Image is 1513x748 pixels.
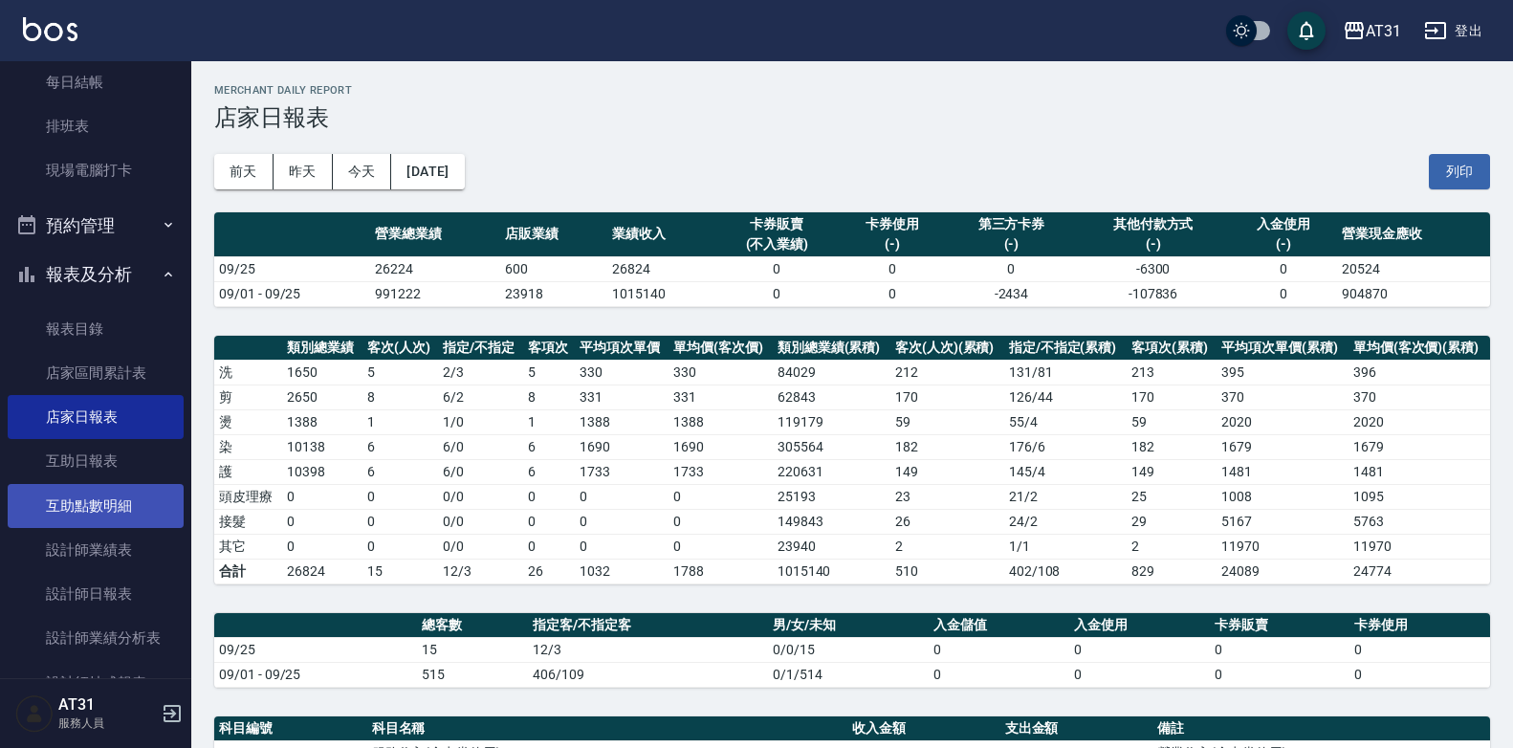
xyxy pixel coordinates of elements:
td: 25193 [773,484,890,509]
th: 客次(人次)(累積) [890,336,1004,361]
td: 131 / 81 [1004,360,1127,385]
td: 25 [1127,484,1217,509]
td: 84029 [773,360,890,385]
td: 1690 [669,434,773,459]
td: 21 / 2 [1004,484,1127,509]
button: 今天 [333,154,392,189]
div: (不入業績) [720,234,834,254]
td: 406/109 [528,662,768,687]
th: 店販業績 [500,212,607,257]
td: 燙 [214,409,282,434]
td: 1481 [1349,459,1490,484]
td: 829 [1127,559,1217,583]
th: 收入金額 [847,716,1000,741]
td: -107836 [1077,281,1230,306]
th: 卡券販賣 [1210,613,1350,638]
td: 26 [890,509,1004,534]
td: 1788 [669,559,773,583]
td: 護 [214,459,282,484]
td: 23940 [773,534,890,559]
td: 0 [523,534,575,559]
td: 600 [500,256,607,281]
td: 182 [1127,434,1217,459]
th: 科目名稱 [367,716,847,741]
td: 10138 [282,434,362,459]
td: 15 [362,559,438,583]
td: 0 / 0 [438,534,523,559]
td: 09/25 [214,256,370,281]
td: 0 [1210,662,1350,687]
th: 總客數 [417,613,528,638]
td: 0 [362,534,438,559]
th: 平均項次單價 [575,336,669,361]
td: 0 [523,484,575,509]
th: 單均價(客次價)(累積) [1349,336,1490,361]
th: 指定客/不指定客 [528,613,768,638]
td: 6 [523,434,575,459]
button: 前天 [214,154,274,189]
td: 2020 [1217,409,1349,434]
td: 0 [839,256,946,281]
td: 12/3 [438,559,523,583]
button: [DATE] [391,154,464,189]
td: 1 / 1 [1004,534,1127,559]
p: 服務人員 [58,715,156,732]
td: 149 [1127,459,1217,484]
th: 備註 [1152,716,1490,741]
td: 09/01 - 09/25 [214,281,370,306]
td: 170 [1127,385,1217,409]
td: -2434 [946,281,1076,306]
td: 1690 [575,434,669,459]
table: a dense table [214,336,1490,584]
td: 10398 [282,459,362,484]
button: 昨天 [274,154,333,189]
td: 1008 [1217,484,1349,509]
td: 0 [362,484,438,509]
td: 0 [575,509,669,534]
td: 15 [417,637,528,662]
td: 1015140 [607,281,714,306]
td: 26 [523,559,575,583]
td: 0 [523,509,575,534]
td: 149 [890,459,1004,484]
td: 0 [669,484,773,509]
th: 客項次 [523,336,575,361]
td: 1388 [575,409,669,434]
td: 1 / 0 [438,409,523,434]
td: 0 [1230,281,1337,306]
td: 0 [362,509,438,534]
td: 119179 [773,409,890,434]
td: 1 [362,409,438,434]
button: 列印 [1429,154,1490,189]
td: 212 [890,360,1004,385]
td: 0 [715,281,839,306]
td: 合計 [214,559,282,583]
td: 頭皮理療 [214,484,282,509]
td: 2 [1127,534,1217,559]
td: 5 [362,360,438,385]
img: Logo [23,17,77,41]
td: 0 [929,662,1069,687]
td: 0 [282,484,362,509]
td: 59 [1127,409,1217,434]
td: 331 [575,385,669,409]
a: 設計師日報表 [8,572,184,616]
td: 330 [575,360,669,385]
td: 62843 [773,385,890,409]
th: 入金儲值 [929,613,1069,638]
button: 預約管理 [8,201,184,251]
td: 1481 [1217,459,1349,484]
td: 0 [946,256,1076,281]
td: 0/0/15 [768,637,930,662]
td: 0 [1210,637,1350,662]
th: 客項次(累積) [1127,336,1217,361]
td: 洗 [214,360,282,385]
td: 1 [523,409,575,434]
img: Person [15,694,54,733]
a: 店家區間累計表 [8,351,184,395]
th: 營業總業績 [370,212,500,257]
div: (-) [1235,234,1332,254]
td: 12/3 [528,637,768,662]
td: 1733 [669,459,773,484]
a: 現場電腦打卡 [8,148,184,192]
